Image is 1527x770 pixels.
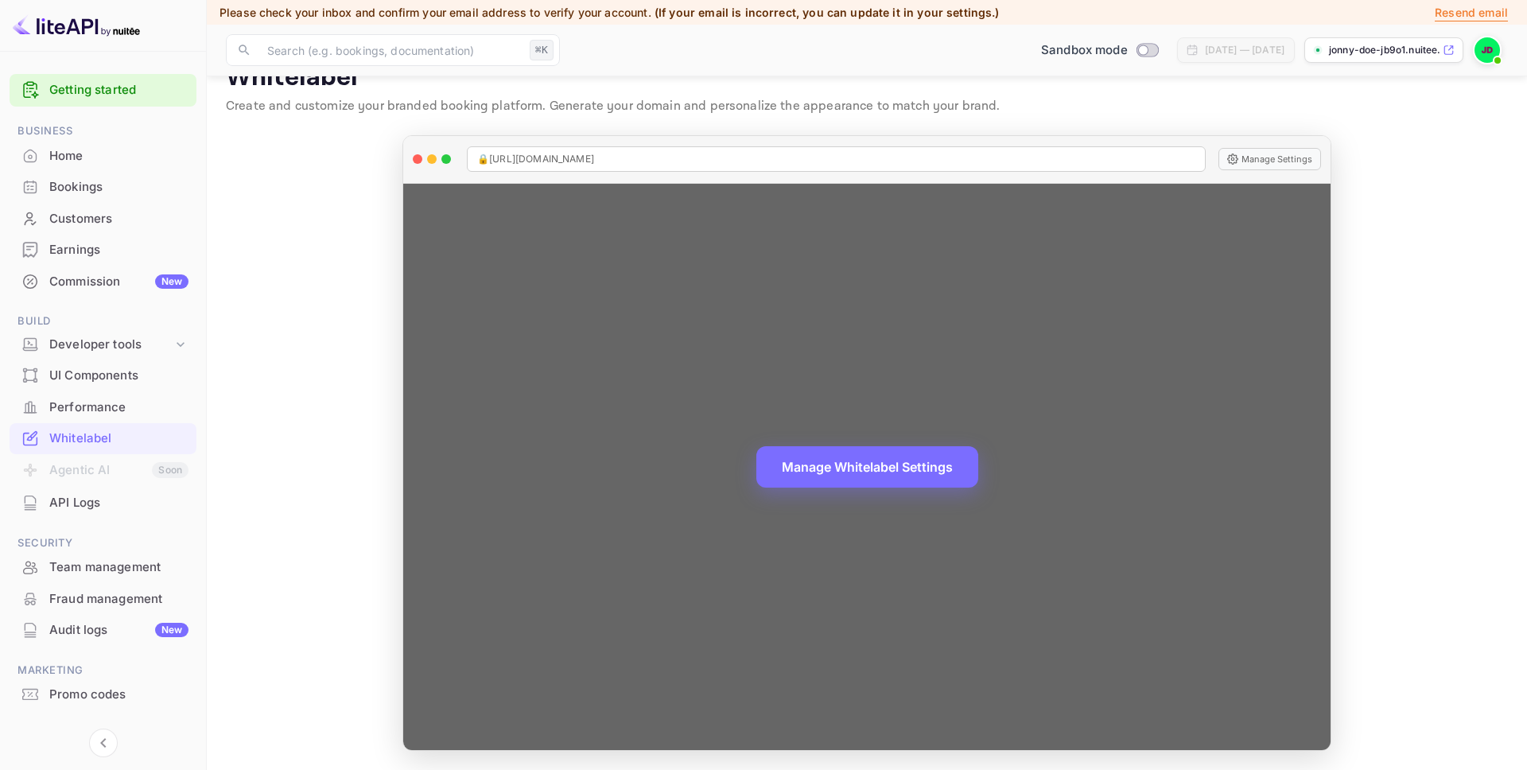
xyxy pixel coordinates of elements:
[756,446,978,488] button: Manage Whitelabel Settings
[10,488,196,517] a: API Logs
[10,584,196,613] a: Fraud management
[89,729,118,757] button: Collapse navigation
[10,313,196,330] span: Build
[10,235,196,264] a: Earnings
[10,423,196,453] a: Whitelabel
[10,615,196,644] a: Audit logsNew
[1041,41,1128,60] span: Sandbox mode
[49,210,188,228] div: Customers
[10,360,196,391] div: UI Components
[10,141,196,170] a: Home
[10,122,196,140] span: Business
[1435,4,1508,21] p: Resend email
[10,423,196,454] div: Whitelabel
[13,13,140,38] img: LiteAPI logo
[1475,37,1500,63] img: Jonny Doe
[49,336,173,354] div: Developer tools
[10,392,196,423] div: Performance
[226,97,1508,116] p: Create and customize your branded booking platform. Generate your domain and personalize the appe...
[49,686,188,704] div: Promo codes
[49,273,188,291] div: Commission
[1329,43,1440,57] p: jonny-doe-jb9o1.nuitee...
[258,34,523,66] input: Search (e.g. bookings, documentation)
[10,392,196,422] a: Performance
[220,6,651,19] span: Please check your inbox and confirm your email address to verify your account.
[10,74,196,107] div: Getting started
[49,558,188,577] div: Team management
[49,241,188,259] div: Earnings
[10,235,196,266] div: Earnings
[10,584,196,615] div: Fraud management
[49,178,188,196] div: Bookings
[49,590,188,609] div: Fraud management
[49,621,188,640] div: Audit logs
[10,204,196,233] a: Customers
[155,274,188,289] div: New
[49,81,188,99] a: Getting started
[10,679,196,710] div: Promo codes
[10,172,196,203] div: Bookings
[10,266,196,297] div: CommissionNew
[10,552,196,581] a: Team management
[10,172,196,201] a: Bookings
[49,399,188,417] div: Performance
[10,331,196,359] div: Developer tools
[10,662,196,679] span: Marketing
[10,141,196,172] div: Home
[10,204,196,235] div: Customers
[155,623,188,637] div: New
[10,615,196,646] div: Audit logsNew
[655,6,1000,19] span: (If your email is incorrect, you can update it in your settings.)
[530,40,554,60] div: ⌘K
[10,266,196,296] a: CommissionNew
[49,367,188,385] div: UI Components
[226,62,1508,94] p: Whitelabel
[10,679,196,709] a: Promo codes
[10,360,196,390] a: UI Components
[49,430,188,448] div: Whitelabel
[1218,148,1321,170] button: Manage Settings
[1035,41,1164,60] div: Switch to Production mode
[477,152,594,166] span: 🔒 [URL][DOMAIN_NAME]
[49,494,188,512] div: API Logs
[10,535,196,552] span: Security
[10,488,196,519] div: API Logs
[49,147,188,165] div: Home
[1205,43,1284,57] div: [DATE] — [DATE]
[10,552,196,583] div: Team management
